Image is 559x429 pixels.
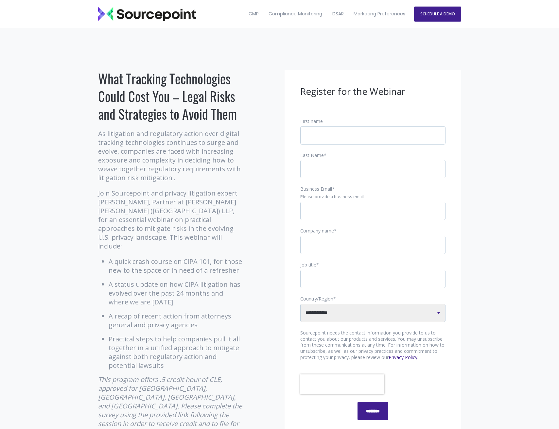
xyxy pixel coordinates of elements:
li: Practical steps to help companies pull it all together in a unified approach to mitigate against ... [109,335,244,370]
a: SCHEDULE A DEMO [414,7,461,22]
span: Last Name [300,152,324,158]
span: Company name [300,228,334,234]
span: First name [300,118,323,124]
span: Country/Region [300,296,333,302]
h3: Register for the Webinar [300,85,445,98]
iframe: reCAPTCHA [300,374,384,394]
p: As litigation and regulatory action over digital tracking technologies continues to surge and evo... [98,129,244,182]
legend: Please provide a business email [300,194,445,200]
li: A quick crash course on CIPA 101, for those new to the space or in need of a refresher [109,257,244,275]
img: Sourcepoint_logo_black_transparent (2)-2 [98,7,196,21]
span: Business Email [300,186,332,192]
li: A status update on how CIPA litigation has evolved over the past 24 months and where we are [DATE] [109,280,244,306]
h1: What Tracking Technologies Could Cost You – Legal Risks and Strategies to Avoid Them [98,70,244,123]
span: Job title [300,262,316,268]
p: Sourcepoint needs the contact information you provide to us to contact you about our products and... [300,330,445,361]
p: Join Sourcepoint and privacy litigation expert [PERSON_NAME], Partner at [PERSON_NAME] [PERSON_NA... [98,189,244,250]
li: A recap of recent action from attorneys general and privacy agencies [109,312,244,329]
a: Privacy Policy [389,354,417,360]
